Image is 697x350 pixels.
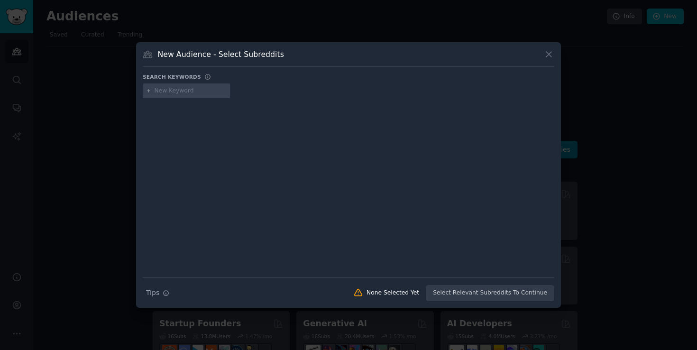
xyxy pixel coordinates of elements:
button: Tips [143,285,173,301]
div: None Selected Yet [367,289,419,297]
span: Tips [146,288,159,298]
h3: Search keywords [143,74,201,80]
h3: New Audience - Select Subreddits [158,49,284,59]
input: New Keyword [155,87,227,95]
